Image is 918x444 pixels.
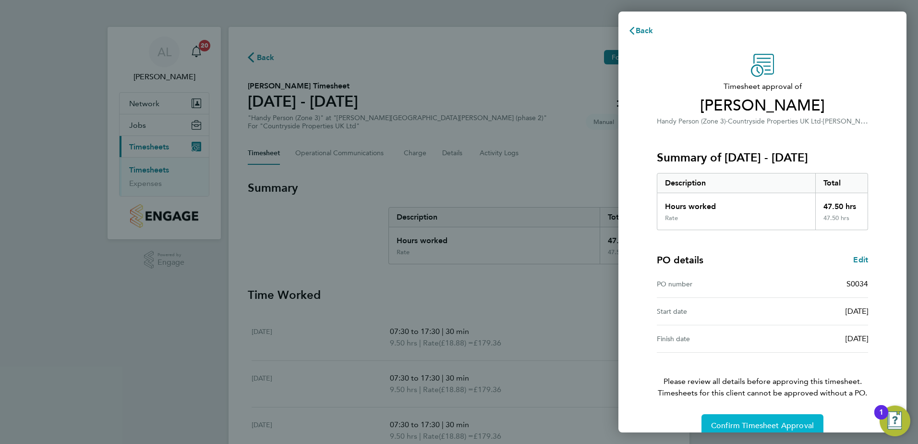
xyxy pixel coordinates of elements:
[815,173,868,193] div: Total
[665,214,678,222] div: Rate
[657,193,815,214] div: Hours worked
[846,279,868,288] span: S0034
[657,253,703,267] h4: PO details
[880,406,910,436] button: Open Resource Center, 1 new notification
[657,117,726,125] span: Handy Person (Zone 3)
[657,333,762,345] div: Finish date
[657,278,762,290] div: PO number
[618,21,663,40] button: Back
[657,150,868,165] h3: Summary of [DATE] - [DATE]
[657,173,868,230] div: Summary of 22 - 28 Sep 2025
[879,412,883,425] div: 1
[821,117,823,125] span: ·
[726,117,728,125] span: ·
[657,306,762,317] div: Start date
[762,333,868,345] div: [DATE]
[853,254,868,266] a: Edit
[636,26,653,35] span: Back
[701,414,823,437] button: Confirm Timesheet Approval
[657,96,868,115] span: [PERSON_NAME]
[815,193,868,214] div: 47.50 hrs
[657,81,868,92] span: Timesheet approval of
[762,306,868,317] div: [DATE]
[645,387,880,399] span: Timesheets for this client cannot be approved without a PO.
[853,255,868,264] span: Edit
[711,421,814,431] span: Confirm Timesheet Approval
[657,173,815,193] div: Description
[645,353,880,399] p: Please review all details before approving this timesheet.
[728,117,821,125] span: Countryside Properties UK Ltd
[815,214,868,230] div: 47.50 hrs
